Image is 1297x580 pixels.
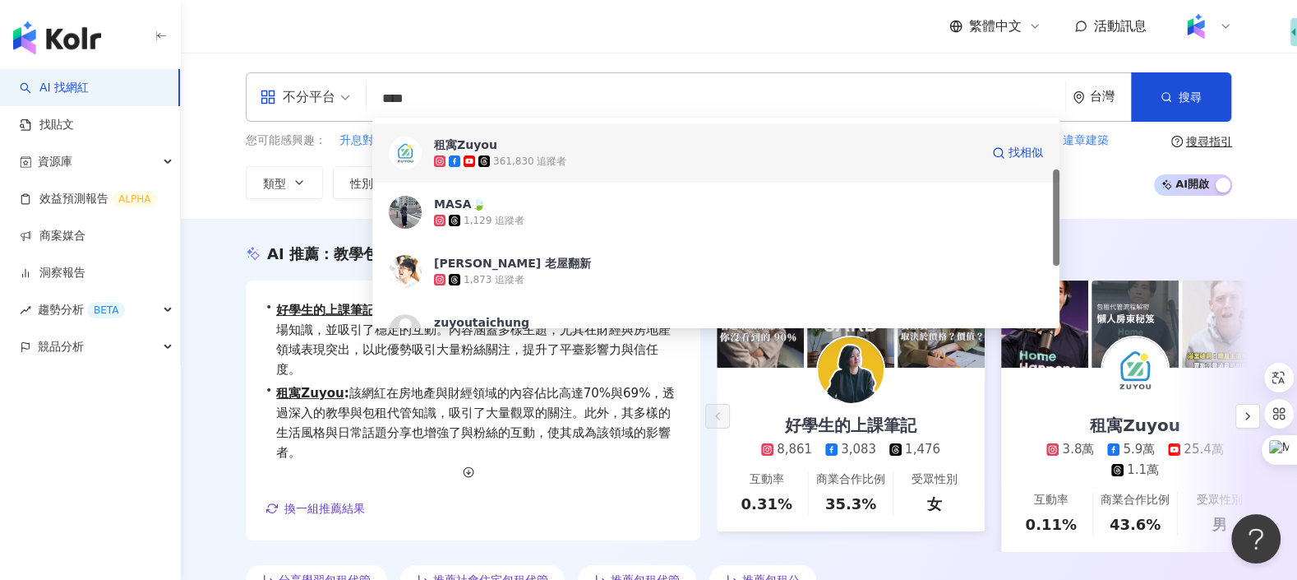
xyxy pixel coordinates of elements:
div: 361,830 追蹤者 [493,155,566,169]
div: 1,476 [905,441,940,458]
div: 搜尋指引 [1186,135,1232,148]
a: 效益預測報告ALPHA [20,191,157,207]
div: 43.6% [1110,514,1161,535]
a: 租寓Zuyou [276,386,344,401]
div: 受眾性別 [912,471,958,488]
span: : [344,386,349,401]
div: • [265,383,681,462]
span: 趨勢分析 [38,291,125,328]
span: 教學包租代管的網紅 [334,245,467,262]
div: 租寓Zuyou [434,137,497,153]
span: rise [20,304,31,316]
div: 台灣 [1090,90,1131,104]
iframe: Help Scout Beacon - Open [1231,514,1281,564]
span: appstore [260,89,276,105]
div: zuyoutaichung [434,314,529,331]
img: KOL Avatar [389,314,422,347]
span: 換一組推薦結果 [284,502,365,515]
div: 1,873 追蹤者 [464,273,524,287]
span: 類型 [263,177,286,190]
img: post-image [1092,281,1179,368]
span: 搜尋 [1179,90,1202,104]
a: 好學生的上課筆記8,8613,0831,476互動率0.31%商業合作比例35.3%受眾性別女 [717,368,985,531]
img: KOL Avatar [389,137,422,169]
img: KOL Avatar [389,255,422,288]
span: 找相似 [1009,145,1043,161]
span: 性別 [350,177,373,190]
span: 升息對生活面會有什麼影響?升息房價一定會跌嗎?關於升息你必須要知道的大小事 [339,132,755,149]
div: 好學生的上課筆記 [769,414,933,437]
button: 性別 [333,166,410,199]
div: MASA🍃 [434,196,486,212]
a: 好學生的上課筆記 [276,303,375,318]
div: 8,861 [777,441,812,458]
div: 商業合作比例 [1101,492,1170,508]
span: 資源庫 [38,143,72,180]
span: environment [1073,91,1085,104]
div: 1.1萬 [1127,462,1159,479]
div: 0.11% [1025,514,1076,535]
a: 租寓Zuyou3.8萬5.9萬25.4萬1.1萬互動率0.11%商業合作比例43.6%受眾性別男 [1001,368,1269,552]
img: logo [13,21,101,54]
img: Kolr%20app%20icon%20%281%29.png [1180,11,1212,42]
img: post-image [1182,281,1269,368]
div: 男 [1212,514,1226,535]
a: 洞察報告 [20,265,85,281]
button: 搜尋 [1131,72,1231,122]
div: • [265,300,681,379]
a: 找貼文 [20,117,74,133]
img: KOL Avatar [818,337,884,403]
span: 您可能感興趣： [246,132,326,149]
button: 類型 [246,166,323,199]
div: 3,083 [841,441,876,458]
div: 5.9萬 [1123,441,1155,458]
div: [PERSON_NAME] 老屋翻新 [434,255,591,271]
div: 35.3% [825,494,876,514]
div: 女 [927,494,942,514]
div: AI 推薦 ： [267,244,467,264]
div: 商業合作比例 [816,471,885,488]
img: KOL Avatar [389,196,422,229]
div: 互動率 [1034,492,1069,508]
span: 違章建築 [1063,132,1109,149]
img: KOL Avatar [1102,337,1168,403]
div: 1,129 追蹤者 [464,214,524,228]
div: 25.4萬 [1184,441,1223,458]
span: 競品分析 [38,328,84,365]
div: BETA [87,302,125,318]
a: searchAI 找網紅 [20,80,89,96]
span: 繁體中文 [969,17,1022,35]
span: 該網紅專注於房地產及教育領域，分享實用的教學與市場知識，並吸引了穩定的互動。內容涵蓋多樣主題，尤其在財經與房地產領域表現突出，以此優勢吸引大量粉絲關注，提升了平臺影響力與信任度。 [276,300,681,379]
button: 升息對生活面會有什麼影響?升息房價一定會跌嗎?關於升息你必須要知道的大小事 [339,132,755,150]
button: 換一組推薦結果 [265,496,366,521]
div: 不分平台 [260,84,335,110]
div: 3.8萬 [1062,441,1094,458]
a: 商案媒合 [20,228,85,244]
span: 活動訊息 [1094,18,1147,34]
button: 違章建築 [1062,132,1110,150]
div: 0.31% [741,494,792,514]
div: 受眾性別 [1196,492,1242,508]
a: 找相似 [992,137,1043,169]
div: 互動率 [750,471,784,488]
span: 該網紅在房地產與財經領域的內容佔比高達70%與69%，透過深入的教學與包租代管知識，吸引了大量觀眾的關注。此外，其多樣的生活風格與日常話題分享也增強了與粉絲的互動，使其成為該領域的影響者。 [276,383,681,462]
span: question-circle [1171,136,1183,147]
div: 租寓Zuyou [1073,414,1197,437]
